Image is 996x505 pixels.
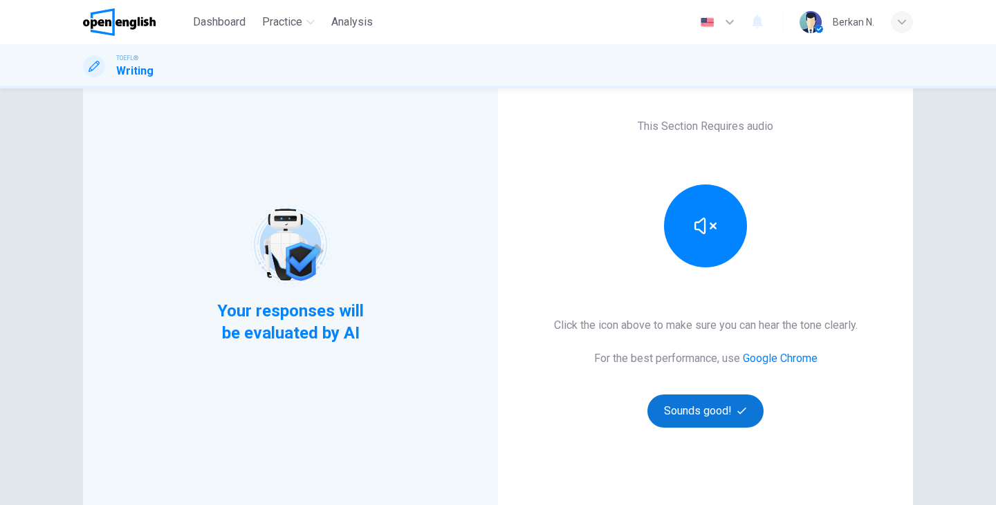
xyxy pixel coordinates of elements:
[647,394,764,428] button: Sounds good!
[116,63,154,79] h1: Writing
[331,14,373,30] span: Analysis
[638,118,773,135] h6: This Section Requires audio
[83,8,156,36] img: OpenEnglish logo
[187,10,251,35] button: Dashboard
[554,317,858,334] h6: Click the icon above to make sure you can hear the tone clearly.
[83,8,187,36] a: OpenEnglish logo
[326,10,378,35] button: Analysis
[246,201,334,289] img: robot icon
[594,350,818,367] h6: For the best performance, use
[262,14,302,30] span: Practice
[800,11,822,33] img: Profile picture
[257,10,320,35] button: Practice
[207,300,375,344] span: Your responses will be evaluated by AI
[699,17,716,28] img: en
[116,53,138,63] span: TOEFL®
[743,352,818,365] a: Google Chrome
[833,14,874,30] div: Berkan N.
[193,14,246,30] span: Dashboard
